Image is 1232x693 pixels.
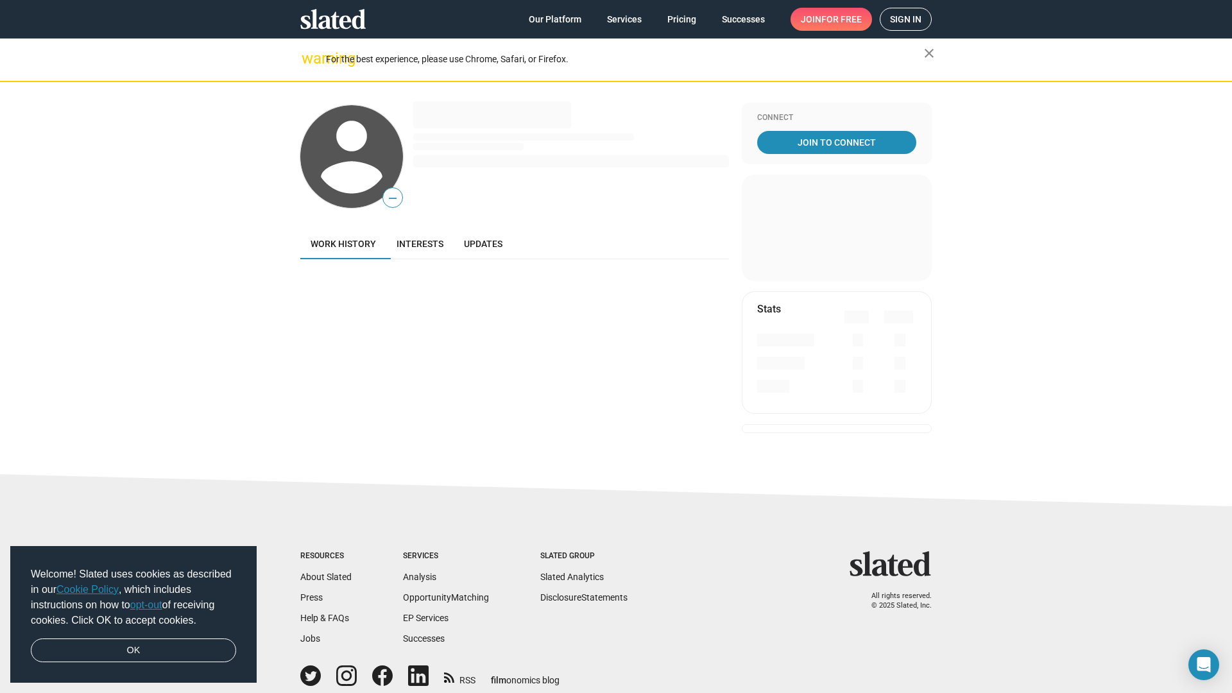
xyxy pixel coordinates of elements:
[464,239,502,249] span: Updates
[300,592,323,603] a: Press
[403,551,489,561] div: Services
[454,228,513,259] a: Updates
[757,131,916,154] a: Join To Connect
[760,131,914,154] span: Join To Connect
[540,572,604,582] a: Slated Analytics
[657,8,706,31] a: Pricing
[326,51,924,68] div: For the best experience, please use Chrome, Safari, or Firefox.
[397,239,443,249] span: Interests
[302,51,317,66] mat-icon: warning
[403,592,489,603] a: OpportunityMatching
[491,675,506,685] span: film
[880,8,932,31] a: Sign in
[757,302,781,316] mat-card-title: Stats
[403,572,436,582] a: Analysis
[722,8,765,31] span: Successes
[821,8,862,31] span: for free
[607,8,642,31] span: Services
[31,638,236,663] a: dismiss cookie message
[130,599,162,610] a: opt-out
[383,190,402,207] span: —
[757,113,916,123] div: Connect
[712,8,775,31] a: Successes
[921,46,937,61] mat-icon: close
[403,633,445,644] a: Successes
[1188,649,1219,680] div: Open Intercom Messenger
[529,8,581,31] span: Our Platform
[518,8,592,31] a: Our Platform
[491,664,560,687] a: filmonomics blog
[890,8,921,30] span: Sign in
[300,228,386,259] a: Work history
[540,592,628,603] a: DisclosureStatements
[444,667,475,687] a: RSS
[300,633,320,644] a: Jobs
[10,546,257,683] div: cookieconsent
[667,8,696,31] span: Pricing
[597,8,652,31] a: Services
[403,613,449,623] a: EP Services
[801,8,862,31] span: Join
[300,613,349,623] a: Help & FAQs
[31,567,236,628] span: Welcome! Slated uses cookies as described in our , which includes instructions on how to of recei...
[300,572,352,582] a: About Slated
[300,551,352,561] div: Resources
[311,239,376,249] span: Work history
[386,228,454,259] a: Interests
[858,592,932,610] p: All rights reserved. © 2025 Slated, Inc.
[56,584,119,595] a: Cookie Policy
[540,551,628,561] div: Slated Group
[791,8,872,31] a: Joinfor free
